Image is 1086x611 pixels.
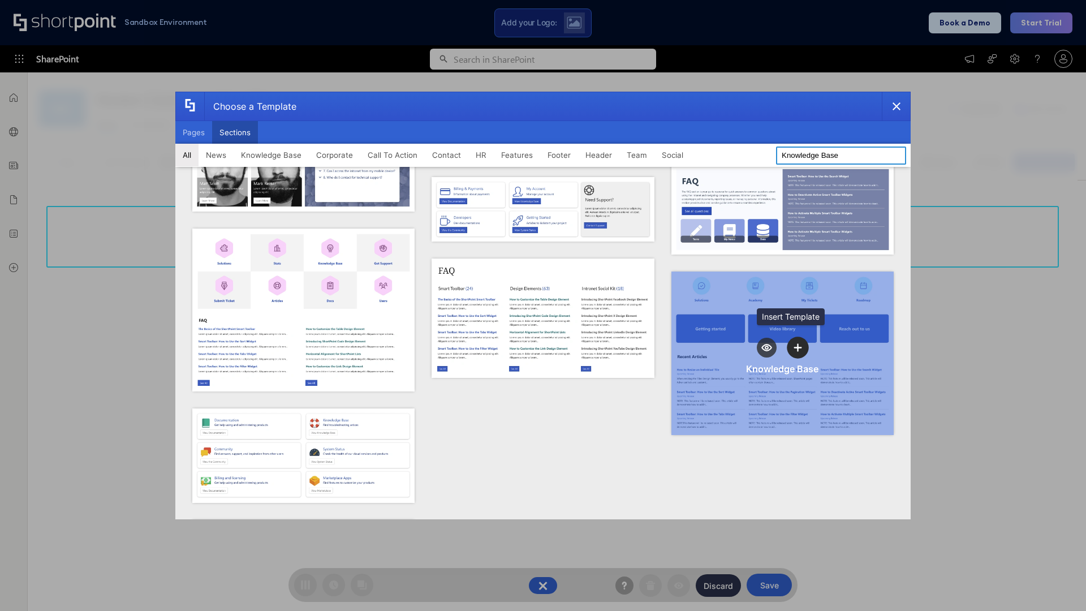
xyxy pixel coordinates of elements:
iframe: Chat Widget [1029,557,1086,611]
button: Contact [425,144,468,166]
button: Features [494,144,540,166]
button: Sections [212,121,258,144]
button: Call To Action [360,144,425,166]
button: Social [654,144,691,166]
div: template selector [175,92,911,519]
button: Pages [175,121,212,144]
button: Team [619,144,654,166]
div: Knowledge Base [746,363,818,375]
button: Knowledge Base [234,144,309,166]
button: Footer [540,144,578,166]
button: News [199,144,234,166]
button: HR [468,144,494,166]
div: Choose a Template [204,92,296,121]
button: Corporate [309,144,360,166]
button: Header [578,144,619,166]
input: Search [776,147,906,165]
button: All [175,144,199,166]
